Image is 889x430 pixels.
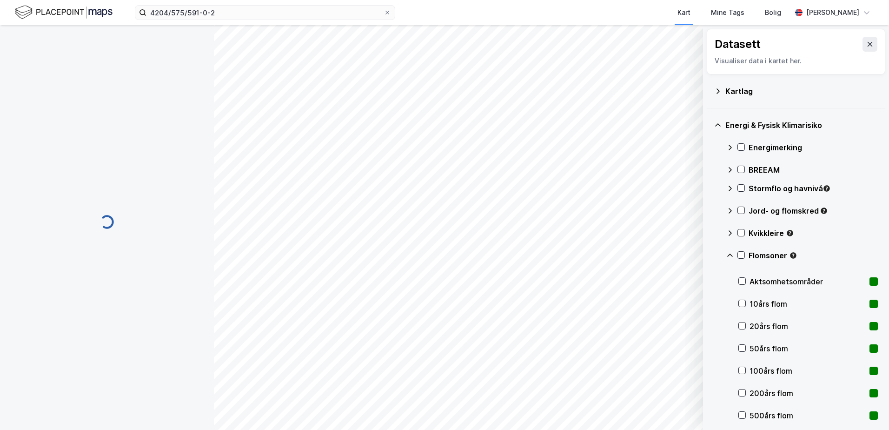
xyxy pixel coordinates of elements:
iframe: Chat Widget [843,385,889,430]
div: Energimerking [749,142,878,153]
div: Stormflo og havnivå [749,183,878,194]
div: Tooltip anchor [820,207,828,215]
div: 100års flom [750,365,866,376]
img: logo.f888ab2527a4732fd821a326f86c7f29.svg [15,4,113,20]
div: Tooltip anchor [789,251,797,260]
div: BREEAM [749,164,878,175]
div: Jord- og flomskred [749,205,878,216]
div: 500års flom [750,410,866,421]
div: Tooltip anchor [823,184,831,193]
div: Visualiser data i kartet her. [715,55,877,67]
div: Datasett [715,37,761,52]
div: 10års flom [750,298,866,309]
div: Flomsoner [749,250,878,261]
div: Energi & Fysisk Klimarisiko [725,120,878,131]
div: Kart [677,7,690,18]
div: 200års flom [750,388,866,399]
div: Aktsomhetsområder [750,276,866,287]
img: spinner.a6d8c91a73a9ac5275cf975e30b51cfb.svg [100,215,114,229]
div: Tooltip anchor [786,229,794,237]
div: [PERSON_NAME] [806,7,859,18]
div: Kartlag [725,86,878,97]
div: Mine Tags [711,7,744,18]
div: 20års flom [750,321,866,332]
div: Kvikkleire [749,228,878,239]
div: 50års flom [750,343,866,354]
input: Søk på adresse, matrikkel, gårdeiere, leietakere eller personer [146,6,384,20]
div: Bolig [765,7,781,18]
